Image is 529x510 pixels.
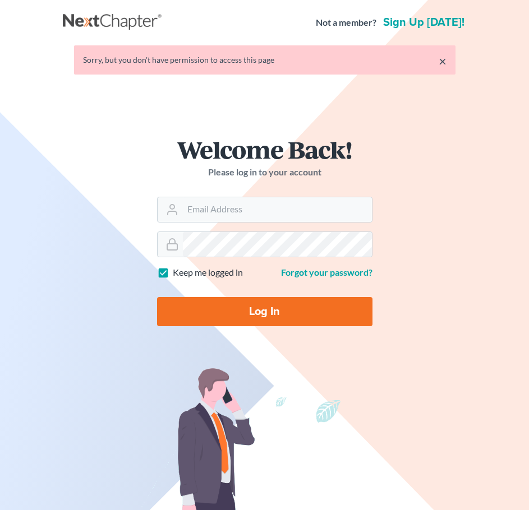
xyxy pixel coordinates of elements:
[157,297,372,326] input: Log In
[157,166,372,179] p: Please log in to your account
[183,197,372,222] input: Email Address
[173,266,243,279] label: Keep me logged in
[157,137,372,161] h1: Welcome Back!
[439,54,447,68] a: ×
[281,267,372,277] a: Forgot your password?
[83,54,447,66] div: Sorry, but you don't have permission to access this page
[381,17,467,28] a: Sign up [DATE]!
[316,16,376,29] strong: Not a member?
